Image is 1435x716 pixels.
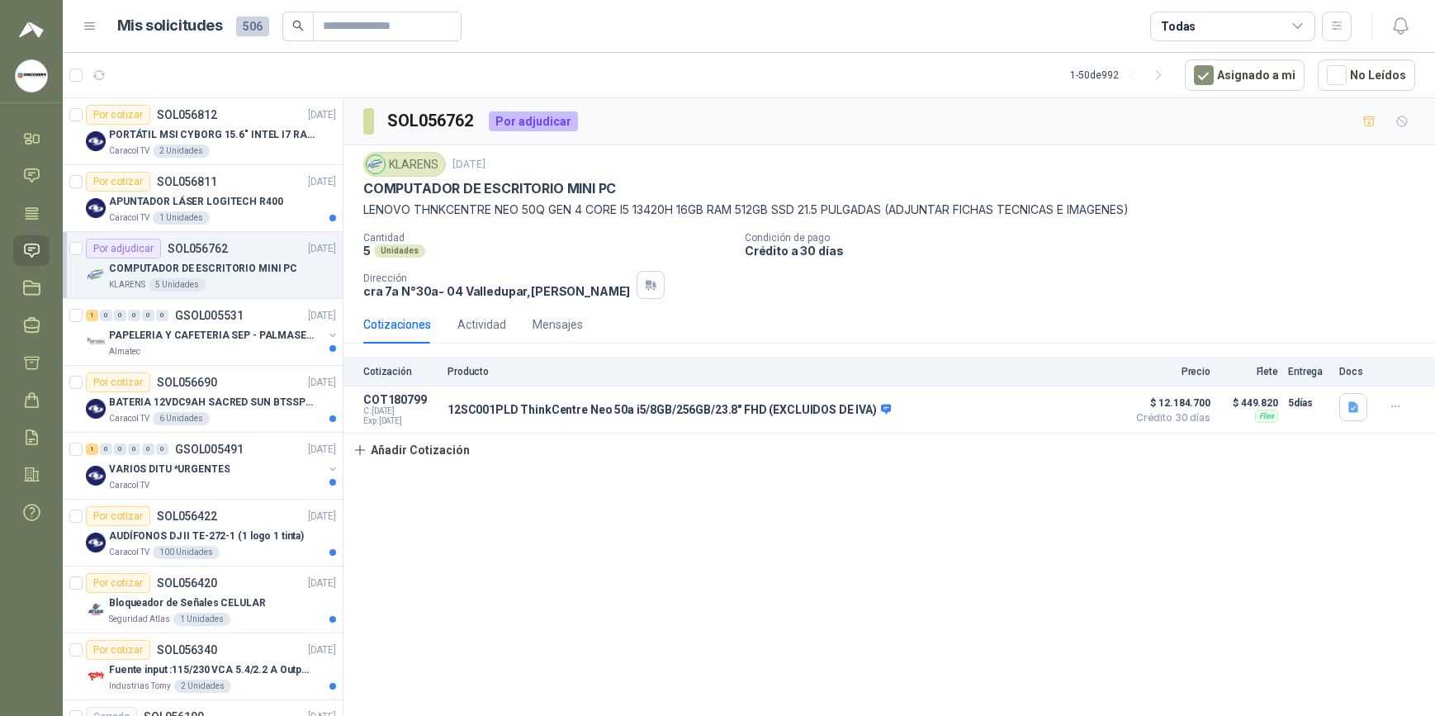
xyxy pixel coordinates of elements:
div: 1 - 50 de 992 [1070,62,1172,88]
div: 0 [128,310,140,321]
img: Company Logo [16,60,47,92]
p: PORTÁTIL MSI CYBORG 15.6" INTEL I7 RAM 32GB - 1 TB / Nvidia GeForce RTX 4050 [109,127,315,143]
p: SOL056811 [157,176,217,187]
div: Por cotizar [86,172,150,192]
button: Añadir Cotización [343,434,479,467]
div: 0 [114,310,126,321]
div: 1 [86,443,98,455]
p: Caracol TV [109,412,149,425]
img: Company Logo [86,131,106,151]
a: Por cotizarSOL056422[DATE] Company LogoAUDÍFONOS DJ II TE-272-1 (1 logo 1 tinta)Caracol TV100 Uni... [63,500,343,567]
p: Cantidad [363,232,732,244]
p: $ 449.820 [1220,393,1278,413]
p: 5 días [1288,393,1329,413]
div: 0 [142,310,154,321]
h1: Mis solicitudes [117,14,223,38]
button: Asignado a mi [1185,59,1305,91]
p: [DATE] [308,643,336,658]
p: SOL056420 [157,577,217,589]
p: Flete [1220,366,1278,377]
p: Cotización [363,366,438,377]
p: Almatec [109,345,140,358]
div: Por adjudicar [86,239,161,258]
p: Caracol TV [109,546,149,559]
p: Entrega [1288,366,1329,377]
p: SOL056340 [157,644,217,656]
p: Docs [1339,366,1372,377]
p: SOL056812 [157,109,217,121]
img: Company Logo [86,332,106,352]
p: [DATE] [308,375,336,391]
img: Logo peakr [19,20,44,40]
div: 1 [86,310,98,321]
div: Mensajes [533,315,583,334]
img: Company Logo [86,265,106,285]
p: SOL056422 [157,510,217,522]
a: 1 0 0 0 0 0 GSOL005531[DATE] Company LogoPAPELERIA Y CAFETERIA SEP - PALMASECAAlmatec [86,306,339,358]
img: Company Logo [367,155,385,173]
div: 100 Unidades [153,546,220,559]
a: Por cotizarSOL056690[DATE] Company LogoBATERIA 12VDC9AH SACRED SUN BTSSP12-9HRCaracol TV6 Unidades [63,366,343,433]
p: Caracol TV [109,479,149,492]
div: KLARENS [363,152,446,177]
img: Company Logo [86,533,106,552]
div: Todas [1161,17,1196,36]
button: No Leídos [1318,59,1415,91]
p: KLARENS [109,278,145,292]
p: Dirección [363,273,630,284]
div: Flex [1255,410,1278,423]
p: COT180799 [363,393,438,406]
a: 1 0 0 0 0 0 GSOL005491[DATE] Company LogoVARIOS DITU *URGENTESCaracol TV [86,439,339,492]
div: Por cotizar [86,573,150,593]
p: APUNTADOR LÁSER LOGITECH R400 [109,194,283,210]
p: [DATE] [452,157,485,173]
div: Por adjudicar [489,111,578,131]
div: 0 [100,310,112,321]
div: 6 Unidades [153,412,210,425]
span: 506 [236,17,269,36]
p: [DATE] [308,241,336,257]
div: 1 Unidades [173,613,230,626]
p: BATERIA 12VDC9AH SACRED SUN BTSSP12-9HR [109,395,315,410]
div: 1 Unidades [153,211,210,225]
p: cra 7a N°30a- 04 Valledupar , [PERSON_NAME] [363,284,630,298]
a: Por adjudicarSOL056762[DATE] Company LogoCOMPUTADOR DE ESCRITORIO MINI PCKLARENS5 Unidades [63,232,343,299]
p: Fuente input :115/230 VCA 5.4/2.2 A Output: 24 VDC 10 A 47-63 Hz [109,662,315,678]
div: Por cotizar [86,506,150,526]
div: 0 [156,310,168,321]
span: Exp: [DATE] [363,416,438,426]
div: Unidades [374,244,425,258]
p: Producto [448,366,1118,377]
div: Cotizaciones [363,315,431,334]
p: Bloqueador de Señales CELULAR [109,595,266,611]
h3: SOL056762 [387,108,476,134]
p: Industrias Tomy [109,680,171,693]
div: 0 [114,443,126,455]
p: GSOL005491 [175,443,244,455]
p: PAPELERIA Y CAFETERIA SEP - PALMASECA [109,328,315,344]
p: SOL056690 [157,377,217,388]
p: Seguridad Atlas [109,613,170,626]
p: GSOL005531 [175,310,244,321]
p: COMPUTADOR DE ESCRITORIO MINI PC [363,180,616,197]
img: Company Logo [86,600,106,619]
p: [DATE] [308,576,336,591]
p: [DATE] [308,107,336,123]
p: [DATE] [308,442,336,458]
p: Caracol TV [109,211,149,225]
p: VARIOS DITU *URGENTES [109,462,230,477]
img: Company Logo [86,399,106,419]
img: Company Logo [86,198,106,218]
p: Condición de pago [745,232,1428,244]
img: Company Logo [86,666,106,686]
p: Crédito a 30 días [745,244,1428,258]
p: 12SC001PLD ThinkCentre Neo 50a i5/8GB/256GB/23.8" FHD (EXCLUIDOS DE IVA) [448,403,891,418]
div: 2 Unidades [174,680,231,693]
div: 0 [100,443,112,455]
div: 2 Unidades [153,145,210,158]
span: search [292,20,304,31]
div: Por cotizar [86,640,150,660]
span: Crédito 30 días [1128,413,1210,423]
a: Por cotizarSOL056811[DATE] Company LogoAPUNTADOR LÁSER LOGITECH R400Caracol TV1 Unidades [63,165,343,232]
p: [DATE] [308,509,336,524]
